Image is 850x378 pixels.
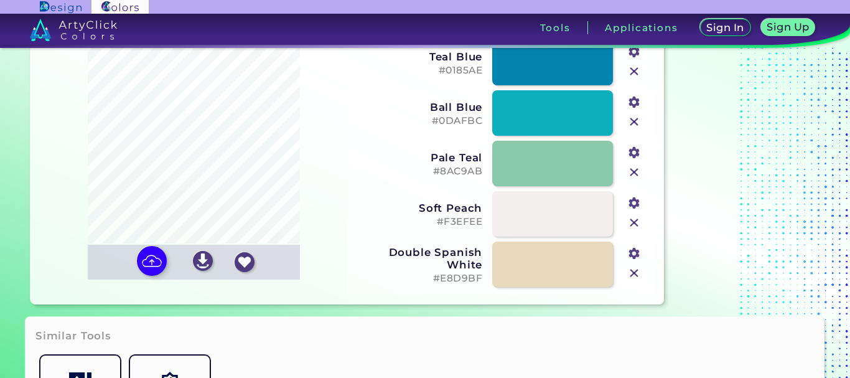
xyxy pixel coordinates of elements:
[355,202,482,214] h3: Soft Peach
[30,19,118,41] img: logo_artyclick_colors_white.svg
[355,115,482,127] h5: #0DAFBC
[626,265,642,281] img: icon_close.svg
[764,20,813,35] a: Sign Up
[355,216,482,228] h5: #F3EFEE
[355,273,482,285] h5: #E8D9BF
[235,252,255,272] img: icon_favourite_white.svg
[40,1,82,13] img: ArtyClick Design logo
[626,64,642,80] img: icon_close.svg
[355,65,482,77] h5: #0185AE
[35,329,111,344] h3: Similar Tools
[709,23,742,32] h5: Sign In
[540,23,571,32] h3: Tools
[626,114,642,130] img: icon_close.svg
[193,251,213,271] img: icon_download_white.svg
[355,50,482,63] h3: Teal Blue
[626,215,642,231] img: icon_close.svg
[137,246,167,276] img: icon picture
[355,101,482,113] h3: Ball Blue
[355,166,482,177] h5: #8AC9AB
[769,22,808,32] h5: Sign Up
[703,20,748,35] a: Sign In
[355,151,482,164] h3: Pale Teal
[605,23,678,32] h3: Applications
[626,164,642,181] img: icon_close.svg
[355,246,482,271] h3: Double Spanish White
